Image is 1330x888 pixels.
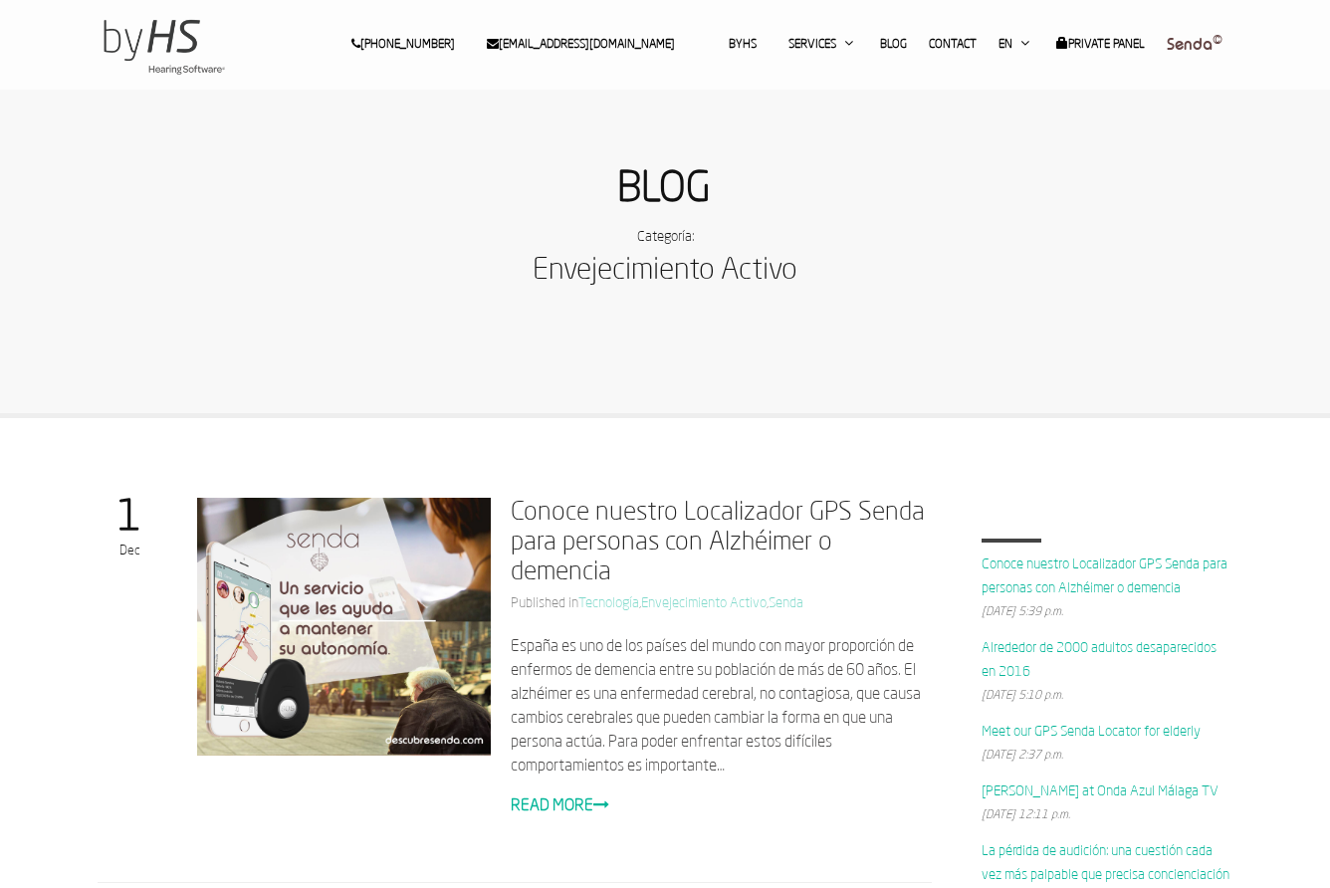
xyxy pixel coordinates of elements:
[96,165,1232,215] h1: BLOG
[982,784,1219,798] a: [PERSON_NAME] at Onda Azul Málaga TV
[982,684,1233,708] small: [DATE] 5:10 p.m.
[982,600,1233,624] small: [DATE] 5:39 p.m.
[98,249,1232,294] h2: Envejecimiento Activo
[641,596,767,610] a: Envejecimiento Activo
[98,165,1232,294] div: Categoría:
[982,744,1233,768] small: [DATE] 2:37 p.m.
[578,596,639,610] a: Tecnología
[769,596,803,610] a: Senda
[511,500,925,585] a: Conoce nuestro Localizador GPS Senda para personas con Alzhéimer o demencia
[982,498,1233,543] h4: Last posts
[511,635,932,778] p: España es uno de los países del mundo con mayor proporción de enfermos de demencia entre su pobla...
[511,596,803,610] span: Published in , ,
[117,498,141,540] span: 1
[982,725,1201,739] a: Meet our GPS Senda Locator for elderly
[982,557,1227,595] a: Conoce nuestro Localizador GPS Senda para personas con Alzhéimer o demencia
[982,803,1233,827] small: [DATE] 12:11 p.m.
[117,545,141,557] span: Dec
[197,498,491,755] img: Conoce nuestro Localizador GPS Senda para personas con Alzhéimer o demencia
[1213,33,1222,48] sup: ©
[982,641,1217,679] a: Alrededor de 2000 adultos desaparecidos en 2016
[511,798,609,814] a: read more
